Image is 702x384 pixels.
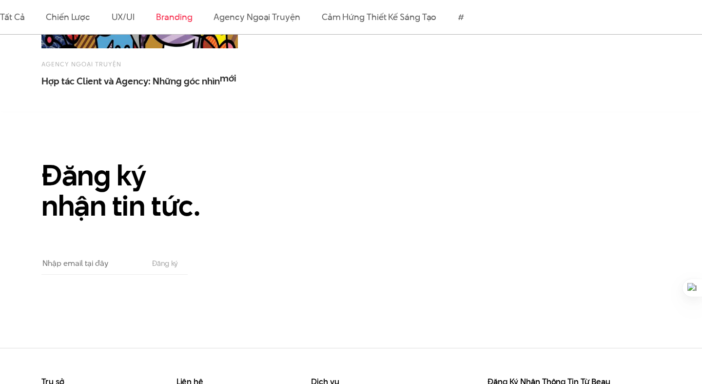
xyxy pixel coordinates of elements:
span: Hợp tác Client và Agency: Những góc nhìn [41,72,236,97]
h2: Đăng ký nhận tin tức. [41,160,344,221]
a: Cảm hứng thiết kế sáng tạo [322,11,437,23]
span: mới [220,72,236,84]
input: Đăng ký [149,260,181,267]
a: Agency ngoại truyện [41,60,121,68]
a: Hợp tác Client và Agency: Những góc nhìnmới [41,72,236,97]
a: Chiến lược [46,11,90,23]
a: # [458,11,464,23]
input: Nhập email tại đây [41,252,142,274]
a: Agency ngoại truyện [214,11,300,23]
a: Branding [156,11,192,23]
a: UX/UI [112,11,135,23]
